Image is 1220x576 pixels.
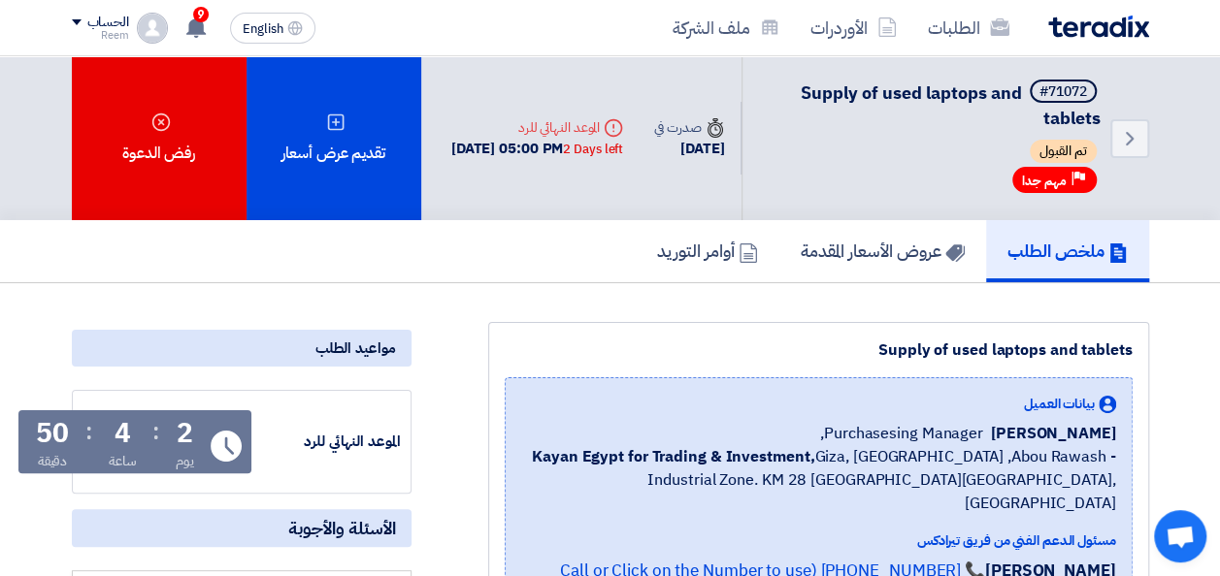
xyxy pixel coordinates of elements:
span: مهم جدا [1022,172,1067,190]
div: Reem [72,30,129,41]
div: دقيقة [38,451,68,471]
span: [PERSON_NAME] [991,422,1116,445]
div: الحساب [87,15,129,31]
div: تقديم عرض أسعار [247,56,421,220]
h5: Supply of used laptops and tablets [766,80,1101,130]
img: Teradix logo [1048,16,1149,38]
a: الأوردرات [795,5,912,50]
a: ملف الشركة [657,5,795,50]
div: رفض الدعوة [72,56,247,220]
span: Supply of used laptops and tablets [801,80,1101,131]
h5: ملخص الطلب [1007,240,1128,262]
div: 4 [115,420,131,447]
div: صدرت في [654,117,724,138]
span: الأسئلة والأجوبة [288,517,396,539]
div: [DATE] 05:00 PM [451,138,623,160]
div: 50 [36,420,69,447]
div: الموعد النهائي للرد [451,117,623,138]
b: Kayan Egypt for Trading & Investment, [532,445,814,468]
div: يوم [176,451,194,471]
div: مسئول الدعم الفني من فريق تيرادكس [521,530,1116,551]
a: أوامر التوريد [636,220,779,282]
span: بيانات العميل [1024,394,1095,414]
div: #71072 [1039,85,1087,99]
span: English [243,22,283,36]
div: مواعيد الطلب [72,330,412,367]
span: تم القبول [1030,140,1097,163]
a: Open chat [1154,510,1206,562]
div: [DATE] [654,138,724,160]
div: : [152,414,159,449]
div: : [85,414,92,449]
h5: عروض الأسعار المقدمة [801,240,965,262]
button: English [230,13,315,44]
a: عروض الأسعار المقدمة [779,220,986,282]
div: ساعة [109,451,137,471]
span: 9 [193,7,209,22]
a: الطلبات [912,5,1025,50]
h5: أوامر التوريد [657,240,758,262]
img: profile_test.png [137,13,168,44]
span: Giza, [GEOGRAPHIC_DATA] ,Abou Rawash - Industrial Zone. KM 28 [GEOGRAPHIC_DATA][GEOGRAPHIC_DATA],... [521,445,1116,515]
div: 2 [177,420,193,447]
div: الموعد النهائي للرد [255,431,401,453]
div: 2 Days left [563,140,623,159]
a: ملخص الطلب [986,220,1149,282]
div: Supply of used laptops and tablets [505,338,1133,362]
span: Purchasesing Manager, [820,422,983,445]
